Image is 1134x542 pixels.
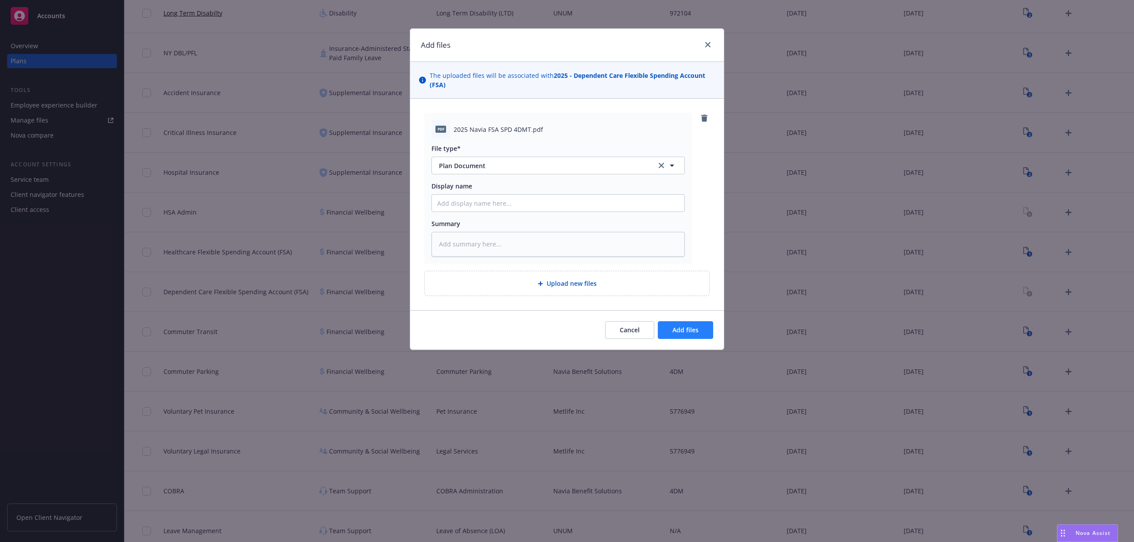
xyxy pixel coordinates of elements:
[1057,525,1068,542] div: Drag to move
[1076,529,1111,537] span: Nova Assist
[435,126,446,132] span: pdf
[454,125,543,134] span: 2025 Navia FSA SPD 4DMT.pdf
[431,219,460,228] span: Summary
[431,182,472,190] span: Display name
[430,71,705,89] strong: 2025 - Dependent Care Flexible Spending Account (FSA)
[656,160,667,171] a: clear selection
[431,157,685,174] button: Plan Documentclear selection
[431,144,461,153] span: File type*
[547,279,597,288] span: Upload new files
[703,39,713,50] a: close
[421,39,450,51] h1: Add files
[430,71,715,89] span: The uploaded files will be associated with
[424,271,710,296] div: Upload new files
[672,326,699,334] span: Add files
[658,321,713,339] button: Add files
[1057,524,1118,542] button: Nova Assist
[605,321,654,339] button: Cancel
[439,161,644,170] span: Plan Document
[432,195,684,211] input: Add display name here...
[620,326,640,334] span: Cancel
[699,113,710,123] a: remove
